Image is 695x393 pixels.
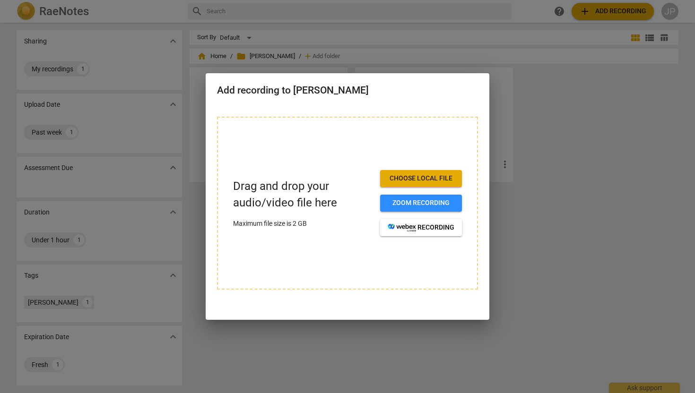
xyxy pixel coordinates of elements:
[380,195,462,212] button: Zoom recording
[233,178,373,211] p: Drag and drop your audio/video file here
[233,219,373,229] p: Maximum file size is 2 GB
[388,223,454,232] span: recording
[388,174,454,183] span: Choose local file
[217,85,478,96] h2: Add recording to [PERSON_NAME]
[380,219,462,236] button: recording
[388,198,454,208] span: Zoom recording
[380,170,462,187] button: Choose local file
